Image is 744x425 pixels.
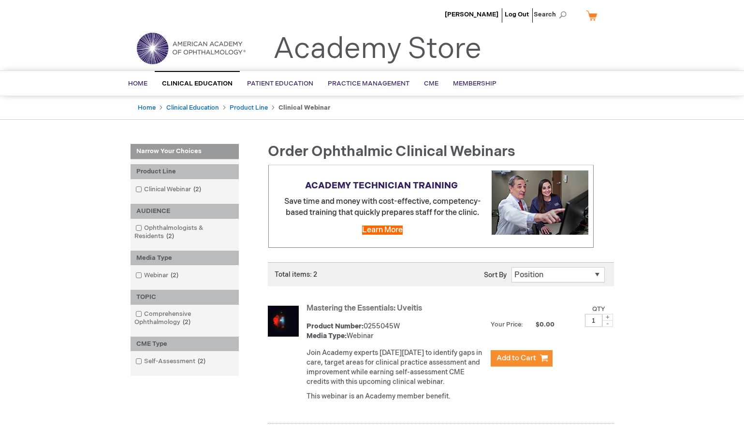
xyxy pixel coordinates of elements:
span: 2 [180,318,193,326]
span: Order Ophthalmic Clinical Webinars [268,143,515,160]
img: Explore cost-effective Academy technician training programs [492,170,588,235]
strong: ACADEMY TECHNICIAN TRAINING [305,181,458,191]
div: CME Type [131,337,239,352]
button: Add to Cart [491,350,553,367]
div: Media Type [131,251,239,266]
span: Patient Education [247,80,313,87]
span: CME [424,80,438,87]
a: Mastering the Essentials: Uveitis [306,304,422,313]
span: Total items: 2 [275,270,317,279]
a: [PERSON_NAME] [445,11,498,18]
a: Log Out [505,11,529,18]
span: $0.00 [525,321,556,328]
a: Webinar2 [133,271,182,280]
a: Product Line [230,104,268,112]
span: Search [534,5,570,24]
span: 2 [195,357,208,365]
p: Join Academy experts [DATE][DATE] to identify gaps in care, target areas for clinical practice as... [306,348,486,387]
span: Membership [453,80,496,87]
strong: Your Price: [491,321,523,328]
div: TOPIC [131,290,239,305]
a: Clinical Education [166,104,219,112]
div: Product Line [131,164,239,179]
a: Learn More [362,226,403,235]
strong: Narrow Your Choices [131,144,239,159]
a: Self-Assessment2 [133,357,209,366]
a: Academy Store [273,32,481,67]
span: Clinical Education [162,80,233,87]
a: Ophthalmologists & Residents2 [133,224,236,241]
span: Add to Cart [496,354,536,363]
strong: Product Number: [306,322,364,330]
strong: Clinical Webinar [278,104,330,112]
div: AUDIENCE [131,204,239,219]
span: 2 [191,185,204,193]
div: 0255045W Webinar [306,322,486,341]
a: Home [138,104,156,112]
label: Sort By [484,271,507,279]
strong: Media Type: [306,332,347,340]
a: Clinical Webinar2 [133,185,205,194]
input: Qty [585,314,602,327]
span: Home [128,80,147,87]
span: 2 [168,271,181,279]
p: This webinar is an Academy member benefit. [306,392,486,401]
span: 2 [164,232,176,240]
img: Mastering the Essentials: Uveitis [268,306,299,337]
p: Save time and money with cost-effective, competency-based training that quickly prepares staff fo... [274,197,588,219]
label: Qty [592,305,605,313]
a: Comprehensive Ophthalmology2 [133,310,236,327]
span: Practice Management [328,80,409,87]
